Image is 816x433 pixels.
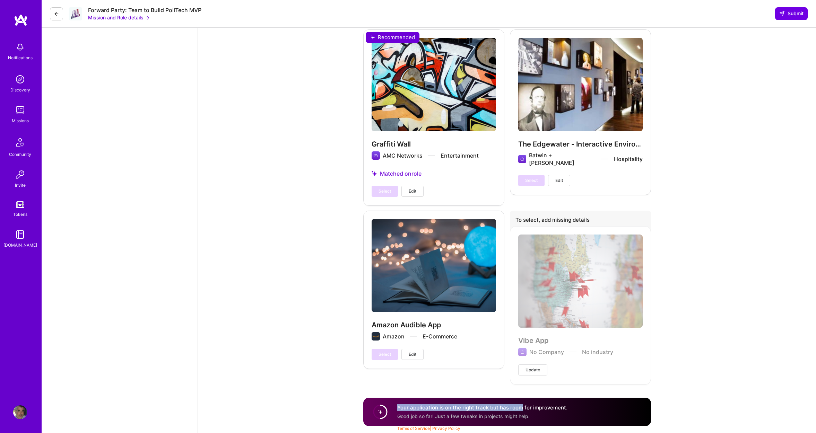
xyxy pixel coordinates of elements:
h4: Your application is on the right track but has room for improvement. [397,404,567,411]
div: © 2025 ATeams Inc., All rights reserved. [42,412,816,430]
div: Forward Party: Team to Build PoliTech MVP [88,7,201,14]
img: tokens [16,201,24,208]
button: Mission and Role details → [88,14,149,21]
img: User Avatar [13,405,27,419]
div: Tokens [13,211,27,218]
img: guide book [13,228,27,241]
a: Privacy Policy [432,426,460,431]
img: teamwork [13,103,27,117]
button: Edit [548,175,570,186]
div: [DOMAIN_NAME] [3,241,37,249]
img: Invite [13,168,27,182]
div: To select, add missing details [510,211,651,231]
span: Edit [409,351,416,357]
img: Company Logo [69,7,83,20]
span: Edit [555,177,563,184]
span: Submit [779,10,804,17]
i: icon LeftArrowDark [54,11,59,17]
span: Edit [409,188,416,194]
div: Discovery [10,86,30,94]
div: Community [9,151,31,158]
img: Community [12,134,28,151]
div: Notifications [8,54,33,61]
a: Terms of Service [397,426,430,431]
button: Edit [401,186,424,197]
img: logo [14,14,28,26]
button: Edit [401,349,424,360]
span: | [397,426,460,431]
div: Missions [12,117,29,124]
div: Invite [15,182,26,189]
i: icon SendLight [779,11,785,16]
div: null [775,7,808,20]
img: bell [13,40,27,54]
a: User Avatar [11,405,29,419]
img: discovery [13,72,27,86]
span: Good job so far! Just a few tweaks in projects might help. [397,413,530,419]
span: Update [526,367,540,373]
button: Submit [775,7,808,20]
button: Update [518,364,547,375]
